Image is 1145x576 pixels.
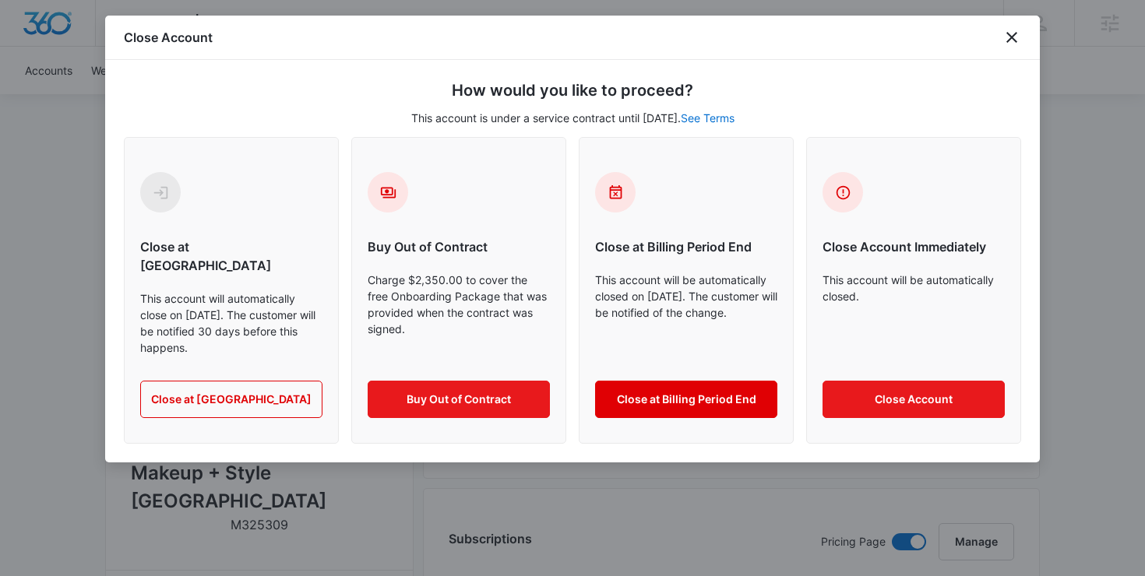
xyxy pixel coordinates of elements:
[44,25,76,37] div: v 4.0.25
[25,40,37,53] img: website_grey.svg
[124,28,213,47] h1: Close Account
[41,40,171,53] div: Domain: [DOMAIN_NAME]
[172,92,262,102] div: Keywords by Traffic
[368,272,550,356] p: Charge $2,350.00 to cover the free Onboarding Package that was provided when the contract was sig...
[823,237,1005,256] h6: Close Account Immediately
[595,381,777,418] button: Close at Billing Period End
[140,381,322,418] button: Close at [GEOGRAPHIC_DATA]
[140,237,322,275] h6: Close at [GEOGRAPHIC_DATA]
[823,381,1005,418] button: Close Account
[124,79,1021,102] h5: How would you like to proceed?
[595,237,777,256] h6: Close at Billing Period End
[368,237,550,256] h6: Buy Out of Contract
[823,272,1005,356] p: This account will be automatically closed.
[59,92,139,102] div: Domain Overview
[1002,28,1021,47] button: close
[25,25,37,37] img: logo_orange.svg
[140,290,322,356] p: This account will automatically close on [DATE]. The customer will be notified 30 days before thi...
[368,381,550,418] button: Buy Out of Contract
[124,110,1021,126] p: This account is under a service contract until [DATE].
[42,90,55,103] img: tab_domain_overview_orange.svg
[595,272,777,356] p: This account will be automatically closed on [DATE]. The customer will be notified of the change.
[681,111,735,125] a: See Terms
[155,90,167,103] img: tab_keywords_by_traffic_grey.svg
